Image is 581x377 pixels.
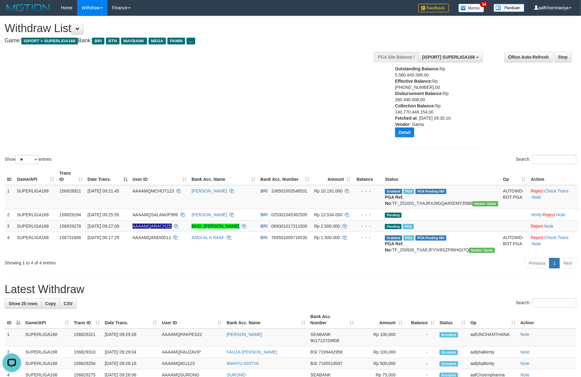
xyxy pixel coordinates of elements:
[87,188,119,193] span: [DATE] 09:21:45
[5,38,381,44] h4: Game: Bank:
[5,298,41,309] a: Show 25 rows
[554,52,572,62] a: Stop
[556,212,566,217] a: Note
[59,188,81,193] span: 156828921
[405,346,437,358] td: -
[472,201,498,206] span: Vendor URL: https://trx31.1velocity.biz
[41,298,60,309] a: Copy
[85,168,130,185] th: Date Trans.: activate to sort column descending
[159,346,224,358] td: AAAAMQFAUZAVIP
[528,232,578,255] td: · ·
[437,311,468,329] th: Status: activate to sort column ascending
[314,188,343,193] span: Rp 10.191.000
[45,301,56,306] span: Copy
[422,55,475,60] span: [ISPORT] SUPERLIGA168
[167,38,185,44] span: PANIN
[5,329,23,346] td: 1
[271,224,307,229] span: Copy 069301017311500 to clipboard
[501,232,528,255] td: AUTOWD-BOT-PGA
[308,311,356,329] th: Bank Acc. Number: activate to sort column ascending
[356,188,380,194] div: - - -
[405,329,437,346] td: -
[415,189,446,194] span: PGA Pending
[533,298,576,308] input: Search:
[559,258,576,268] a: Next
[87,235,119,240] span: [DATE] 06:17:29
[227,361,259,366] a: WAHYU ADITYA
[189,168,258,185] th: Bank Acc. Name: activate to sort column ascending
[159,311,224,329] th: User ID: activate to sort column ascending
[310,338,339,343] span: Copy 901713729808 to clipboard
[544,235,569,240] a: Check Trans
[494,4,524,12] img: panduan.png
[59,235,81,240] span: 156731688
[60,298,77,309] a: CSV
[520,361,530,366] a: Note
[374,52,418,62] div: PGA Site Balance /
[501,185,528,209] td: AUTOWD-BOT-PGA
[395,79,432,84] b: Effective Balance:
[353,168,383,185] th: Balance
[310,350,318,354] span: BSI
[227,350,277,354] a: FAUZA [PERSON_NAME]
[260,235,267,240] span: BRI
[192,188,227,193] a: [PERSON_NAME]
[92,38,104,44] span: BRI
[356,223,380,229] div: - - -
[382,185,500,209] td: TF_251001_TXAJRXJ9GQA8XEMY358B
[356,311,405,329] th: Amount: activate to sort column ascending
[520,332,530,337] a: Note
[57,168,85,185] th: Trans ID: activate to sort column ascending
[395,122,410,127] b: Vendor
[518,311,576,329] th: Action
[531,188,543,193] a: Reject
[382,168,500,185] th: Status
[59,212,81,217] span: 156829194
[516,298,576,308] label: Search:
[5,22,381,35] h1: Withdraw List
[5,220,14,232] td: 3
[5,232,14,255] td: 4
[520,350,530,354] a: Note
[385,189,402,194] span: Grabbed
[532,241,541,246] a: Note
[187,38,195,44] span: ...
[395,103,435,108] b: Collection Balance:
[516,155,576,164] label: Search:
[102,358,159,369] td: [DATE] 09:28:19
[71,358,102,369] td: 156829256
[318,350,343,354] span: Copy 7199442958 to clipboard
[260,188,267,193] span: BRI
[102,311,159,329] th: Date Trans.: activate to sort column ascending
[9,301,37,306] span: Show 25 rows
[71,346,102,358] td: 156829310
[5,283,576,296] h1: Latest Withdraw
[192,212,227,217] a: [PERSON_NAME]
[133,224,172,229] span: Nama rekening ada tanda titik/strip, harap diedit
[133,188,174,193] span: AAAAMQMCHOT123
[405,358,437,369] td: -
[385,224,402,229] span: Pending
[528,220,578,232] td: ·
[531,212,542,217] a: Verify
[121,38,147,44] span: MAYBANK
[130,168,189,185] th: User ID: activate to sort column ascending
[469,248,495,253] span: Vendor URL: https://trx31.1velocity.biz
[480,2,488,7] span: 34
[133,235,171,240] span: AAAAMQANDI0511
[14,232,57,255] td: SUPERLIGA168
[468,358,518,369] td: aafphalkimly
[415,235,446,241] span: PGA Pending
[531,235,543,240] a: Reject
[395,66,471,142] div: Rp 5.580.845.588,00 Rp [PHONE_NUMBER],00 Rp 260.490.008,00 Rp 140.770.448.154,00 : [DATE] 09:30:1...
[71,329,102,346] td: 156829321
[227,332,262,337] a: [PERSON_NAME]
[23,346,71,358] td: SUPERLIGA168
[356,234,380,241] div: - - -
[102,346,159,358] td: [DATE] 09:29:04
[133,212,178,217] span: AAAAMQSALAMJP999
[385,213,402,218] span: Pending
[501,168,528,185] th: Op: activate to sort column ascending
[418,4,449,12] img: Feedback.jpg
[5,3,52,12] img: MOTION_logo.png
